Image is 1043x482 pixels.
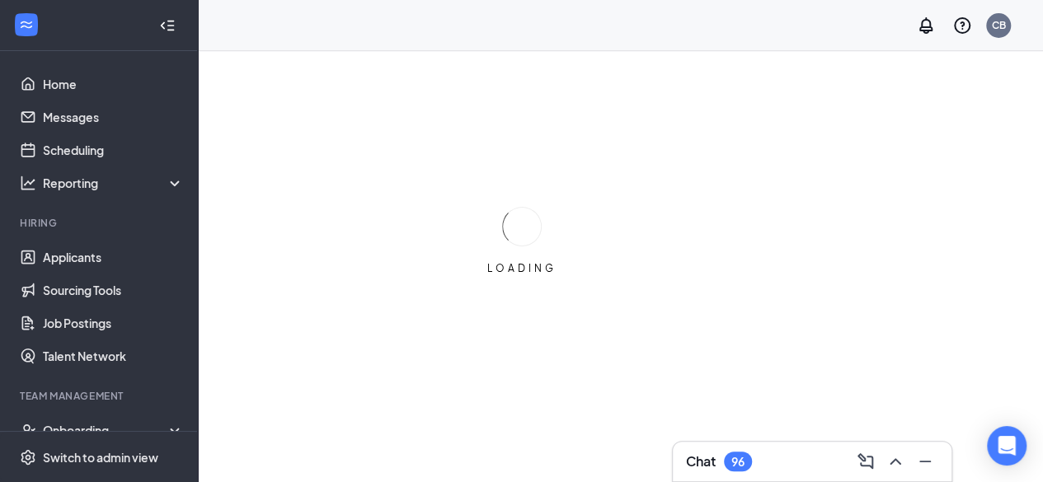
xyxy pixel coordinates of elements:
[43,241,184,274] a: Applicants
[43,175,185,191] div: Reporting
[481,261,563,275] div: LOADING
[992,18,1006,32] div: CB
[731,455,745,469] div: 96
[20,422,36,438] svg: UserCheck
[20,389,181,403] div: Team Management
[43,68,184,101] a: Home
[43,307,184,339] a: Job Postings
[43,339,184,372] a: Talent Network
[18,16,35,33] svg: WorkstreamLogo
[856,452,876,471] svg: ComposeMessage
[43,449,158,466] div: Switch to admin view
[20,216,181,230] div: Hiring
[43,101,184,133] a: Messages
[686,452,716,470] h3: Chat
[912,448,938,475] button: Minimize
[20,449,36,466] svg: Settings
[886,452,905,471] svg: ChevronUp
[43,422,170,438] div: Onboarding
[43,274,184,307] a: Sourcing Tools
[159,17,176,34] svg: Collapse
[43,133,184,166] a: Scheduling
[987,426,1027,466] div: Open Intercom Messenger
[853,448,879,475] button: ComposeMessage
[882,448,909,475] button: ChevronUp
[20,175,36,191] svg: Analysis
[952,16,972,35] svg: QuestionInfo
[916,16,936,35] svg: Notifications
[915,452,935,471] svg: Minimize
